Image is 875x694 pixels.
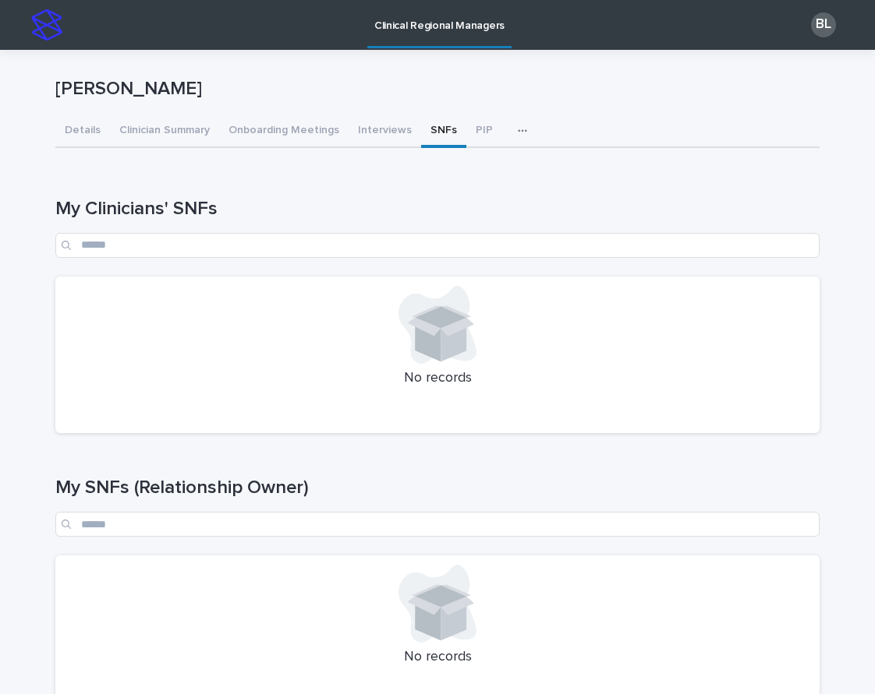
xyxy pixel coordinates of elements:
[55,115,110,148] button: Details
[65,370,810,387] p: No records
[55,198,820,220] h1: My Clinicians' SNFs
[219,115,349,148] button: Onboarding Meetings
[110,115,219,148] button: Clinician Summary
[811,12,836,37] div: BL
[65,649,810,666] p: No records
[466,115,502,148] button: PIP
[55,477,820,499] h1: My SNFs (Relationship Owner)
[421,115,466,148] button: SNFs
[55,233,820,258] input: Search
[55,78,813,100] p: [PERSON_NAME]
[55,512,820,537] input: Search
[349,115,421,148] button: Interviews
[31,9,62,41] img: stacker-logo-s-only.png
